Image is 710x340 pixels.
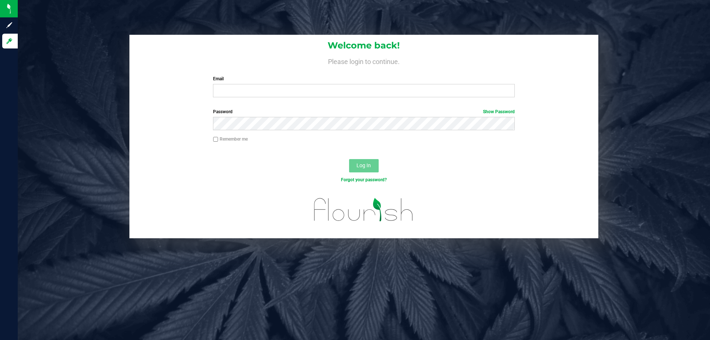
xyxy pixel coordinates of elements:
[6,21,13,29] inline-svg: Sign up
[129,56,598,65] h4: Please login to continue.
[129,41,598,50] h1: Welcome back!
[213,137,218,142] input: Remember me
[213,75,514,82] label: Email
[483,109,515,114] a: Show Password
[305,191,422,229] img: flourish_logo.svg
[349,159,379,172] button: Log In
[213,136,248,142] label: Remember me
[341,177,387,182] a: Forgot your password?
[356,162,371,168] span: Log In
[213,109,233,114] span: Password
[6,37,13,45] inline-svg: Log in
